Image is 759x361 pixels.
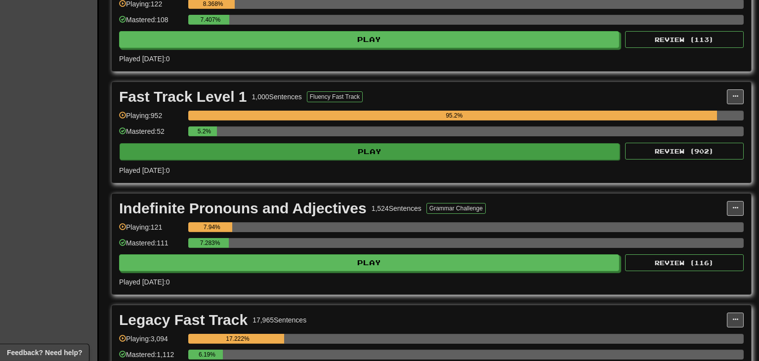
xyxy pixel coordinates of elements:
[119,334,183,350] div: Playing: 3,094
[119,55,169,63] span: Played [DATE]: 0
[119,254,619,271] button: Play
[253,315,306,325] div: 17,965 Sentences
[119,166,169,174] span: Played [DATE]: 0
[252,92,302,102] div: 1,000 Sentences
[119,313,248,327] div: Legacy Fast Track
[191,350,222,360] div: 6.19%
[119,278,169,286] span: Played [DATE]: 0
[426,203,486,214] button: Grammar Challenge
[191,126,217,136] div: 5.2%
[119,15,183,31] div: Mastered: 108
[119,111,183,127] div: Playing: 952
[191,238,229,248] div: 7.283%
[191,222,232,232] div: 7.94%
[119,238,183,254] div: Mastered: 111
[191,111,717,120] div: 95.2%
[372,203,422,213] div: 1,524 Sentences
[625,31,744,48] button: Review (113)
[307,91,363,102] button: Fluency Fast Track
[120,143,620,160] button: Play
[625,254,744,271] button: Review (116)
[119,31,619,48] button: Play
[119,222,183,239] div: Playing: 121
[119,89,247,104] div: Fast Track Level 1
[119,201,367,216] div: Indefinite Pronouns and Adjectives
[191,15,229,25] div: 7.407%
[7,348,82,358] span: Open feedback widget
[625,143,744,160] button: Review (902)
[191,334,284,344] div: 17.222%
[119,126,183,143] div: Mastered: 52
